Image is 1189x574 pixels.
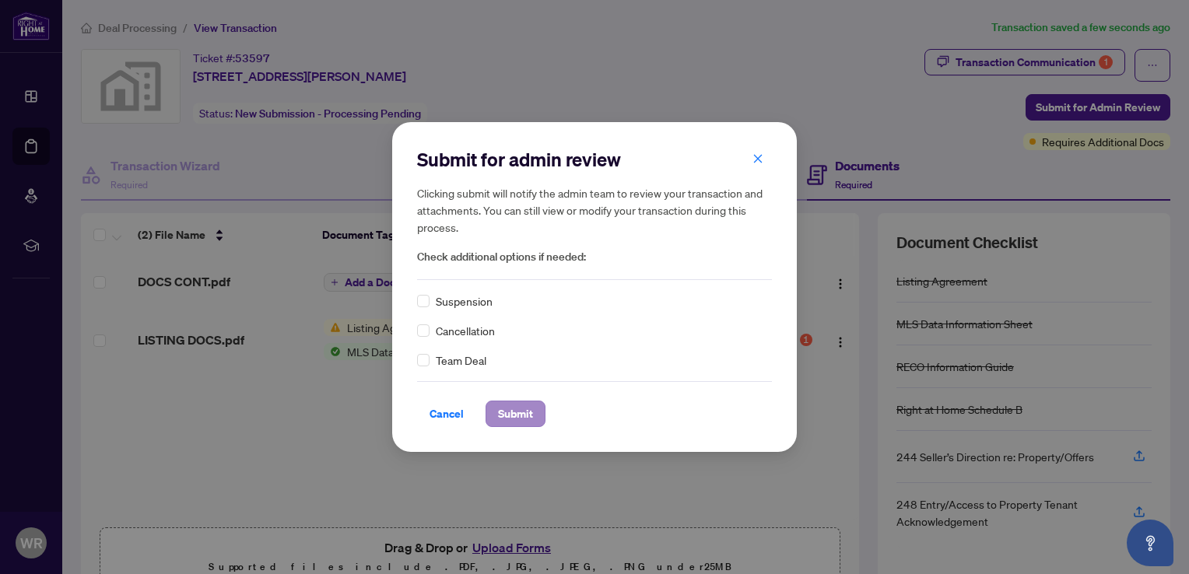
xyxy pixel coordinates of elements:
span: Cancel [430,401,464,426]
button: Open asap [1127,520,1173,566]
span: Cancellation [436,322,495,339]
button: Submit [486,401,545,427]
span: close [752,153,763,164]
h5: Clicking submit will notify the admin team to review your transaction and attachments. You can st... [417,184,772,236]
span: Submit [498,401,533,426]
span: Team Deal [436,352,486,369]
span: Suspension [436,292,493,310]
h2: Submit for admin review [417,147,772,172]
button: Cancel [417,401,476,427]
span: Check additional options if needed: [417,248,772,266]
